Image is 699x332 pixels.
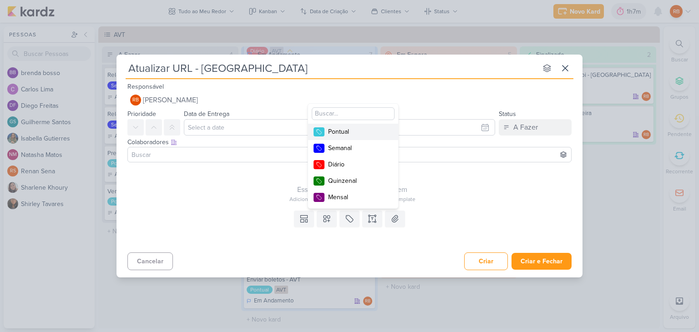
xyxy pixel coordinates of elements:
button: Pontual [308,124,398,140]
button: Criar [464,252,508,270]
button: Criar e Fechar [512,253,572,270]
span: [PERSON_NAME] [143,95,198,106]
input: Select a date [184,119,495,136]
div: Esse kard não possui nenhum item [127,184,577,195]
div: Adicione um item abaixo ou selecione um template [127,195,577,203]
div: Diário [328,160,387,169]
input: Buscar [130,149,569,160]
button: Mensal [308,189,398,206]
div: Semanal [328,143,387,153]
button: Quinzenal [308,173,398,189]
div: Rogerio Bispo [130,95,141,106]
button: Semanal [308,140,398,156]
div: Quinzenal [328,176,387,186]
button: Diário [308,156,398,173]
div: A Fazer [513,122,538,133]
div: Mensal [328,192,387,202]
input: Buscar... [312,107,395,120]
label: Status [499,110,516,118]
label: Prioridade [127,110,156,118]
button: A Fazer [499,119,572,136]
p: RB [132,98,139,103]
label: Responsável [127,83,164,91]
button: Cancelar [127,252,173,270]
div: Colaboradores [127,137,572,147]
div: Pontual [328,127,387,136]
input: Kard Sem Título [126,60,537,76]
button: RB [PERSON_NAME] [127,92,572,108]
label: Data de Entrega [184,110,229,118]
